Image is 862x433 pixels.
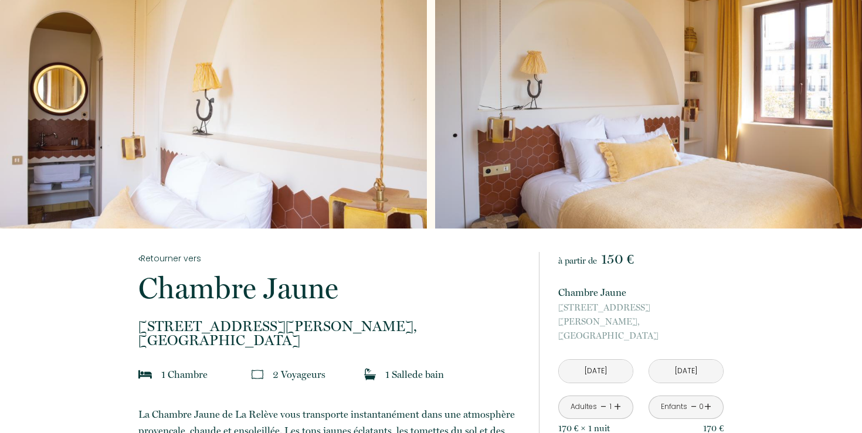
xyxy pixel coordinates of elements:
div: Enfants [661,401,687,412]
div: Adultes [571,401,597,412]
p: [GEOGRAPHIC_DATA] [138,319,523,347]
a: + [704,398,711,416]
span: à partir de [558,255,597,266]
span: 150 € [601,251,634,267]
span: [STREET_ADDRESS][PERSON_NAME], [558,301,724,329]
p: Chambre Jaune [138,274,523,303]
div: 1 [608,401,613,412]
a: - [691,398,697,416]
a: + [614,398,621,416]
div: 0 [698,401,704,412]
a: - [600,398,607,416]
p: [GEOGRAPHIC_DATA] [558,301,724,343]
p: Chambre Jaune [558,284,724,301]
span: [STREET_ADDRESS][PERSON_NAME], [138,319,523,333]
span: s [321,369,325,380]
p: 2 Voyageur [273,366,325,383]
img: guests [252,369,263,380]
p: 1 Salle de bain [385,366,444,383]
p: 1 Chambre [161,366,208,383]
a: Retourner vers [138,252,523,265]
input: Arrivée [559,360,633,383]
input: Départ [649,360,723,383]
